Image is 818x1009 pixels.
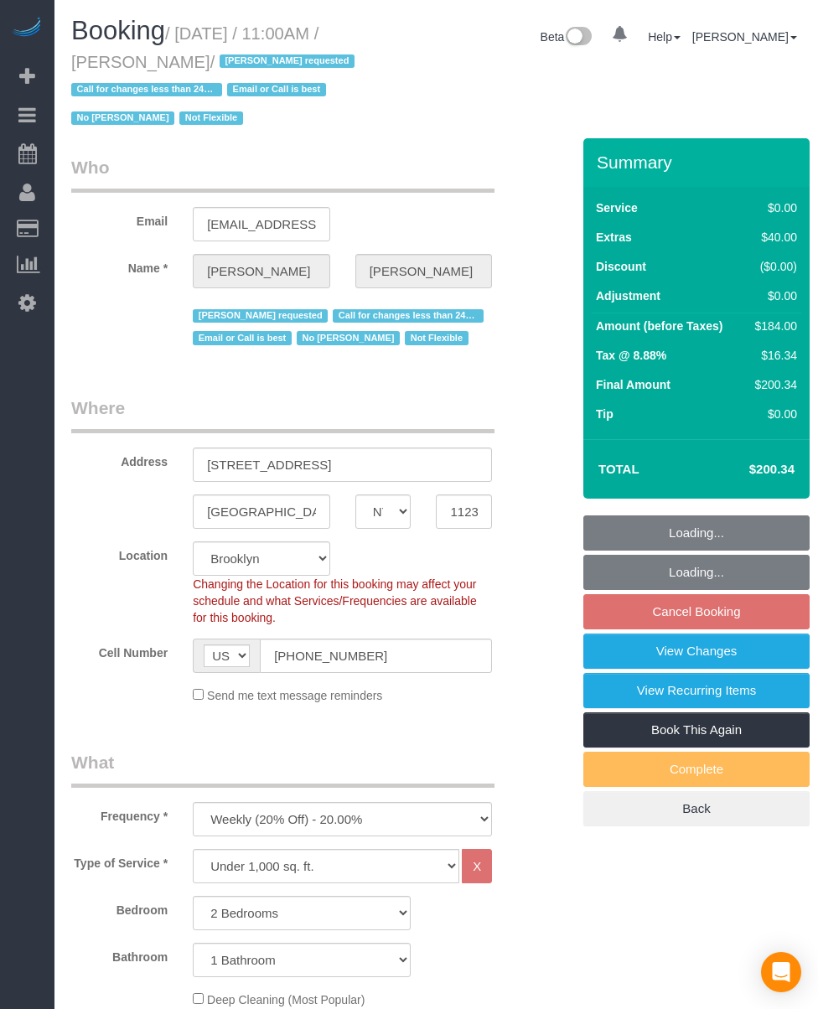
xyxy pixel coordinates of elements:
label: Bedroom [59,896,180,918]
span: Email or Call is best [193,331,292,344]
label: Final Amount [596,376,670,393]
div: $184.00 [748,318,797,334]
label: Email [59,207,180,230]
span: / [71,53,360,128]
div: Open Intercom Messenger [761,952,801,992]
label: Service [596,199,638,216]
div: ($0.00) [748,258,797,275]
div: $16.34 [748,347,797,364]
span: Changing the Location for this booking may affect your schedule and what Services/Frequencies are... [193,577,477,624]
span: Call for changes less than 24hours [71,83,222,96]
input: First Name [193,254,330,288]
input: City [193,494,330,529]
div: $0.00 [748,406,797,422]
span: Call for changes less than 24hours [333,309,484,323]
img: Automaid Logo [10,17,44,40]
span: [PERSON_NAME] requested [193,309,328,323]
legend: Who [71,155,494,193]
input: Zip Code [436,494,492,529]
input: Cell Number [260,639,492,673]
label: Location [59,541,180,564]
a: Help [648,30,681,44]
div: $200.34 [748,376,797,393]
a: [PERSON_NAME] [692,30,797,44]
a: View Changes [583,634,810,669]
small: / [DATE] / 11:00AM / [PERSON_NAME] [71,24,360,128]
label: Bathroom [59,943,180,965]
div: $0.00 [748,199,797,216]
div: $40.00 [748,229,797,246]
span: Not Flexible [179,111,243,125]
span: [PERSON_NAME] requested [220,54,355,68]
label: Type of Service * [59,849,180,872]
span: Deep Cleaning (Most Popular) [207,993,365,1006]
h4: $200.34 [699,463,795,477]
label: Discount [596,258,646,275]
label: Extras [596,229,632,246]
span: No [PERSON_NAME] [71,111,174,125]
label: Cell Number [59,639,180,661]
h3: Summary [597,153,801,172]
label: Tip [596,406,613,422]
a: Back [583,791,810,826]
a: Beta [541,30,593,44]
label: Tax @ 8.88% [596,347,666,364]
strong: Total [598,462,639,476]
img: New interface [564,27,592,49]
span: Send me text message reminders [207,689,382,702]
span: No [PERSON_NAME] [297,331,400,344]
a: Book This Again [583,712,810,748]
legend: Where [71,396,494,433]
span: Email or Call is best [227,83,326,96]
input: Email [193,207,330,241]
label: Address [59,448,180,470]
input: Last Name [355,254,493,288]
a: View Recurring Items [583,673,810,708]
div: $0.00 [748,287,797,304]
span: Not Flexible [405,331,469,344]
span: Booking [71,16,165,45]
legend: What [71,750,494,788]
label: Adjustment [596,287,660,304]
label: Name * [59,254,180,277]
label: Amount (before Taxes) [596,318,722,334]
label: Frequency * [59,802,180,825]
